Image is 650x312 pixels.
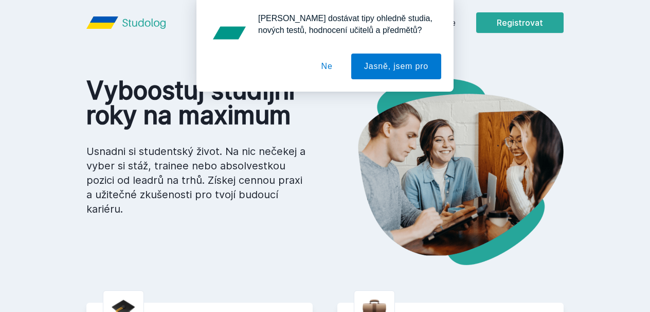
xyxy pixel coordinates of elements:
[250,12,441,36] div: [PERSON_NAME] dostávat tipy ohledně studia, nových testů, hodnocení učitelů a předmětů?
[325,78,564,265] img: hero.png
[209,12,250,54] img: notification icon
[309,54,346,79] button: Ne
[351,54,441,79] button: Jasně, jsem pro
[86,144,309,216] p: Usnadni si studentský život. Na nic nečekej a vyber si stáž, trainee nebo absolvestkou pozici od ...
[86,78,309,128] h1: Vyboostuj studijní roky na maximum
